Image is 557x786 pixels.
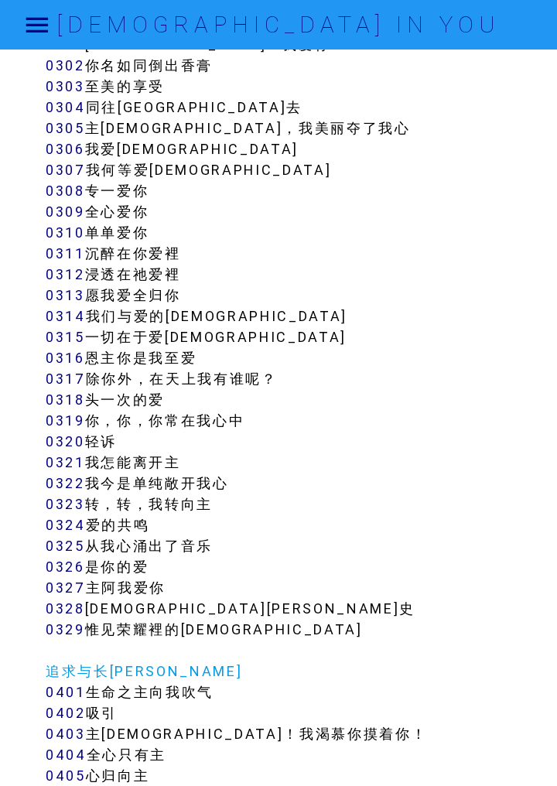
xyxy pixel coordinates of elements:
a: 0311 [46,244,85,262]
a: 0306 [46,140,85,158]
a: 0401 [46,683,86,701]
a: 0315 [46,328,85,346]
a: 0319 [46,412,85,429]
a: 0308 [46,182,85,200]
a: 0323 [46,495,85,513]
iframe: Chat [491,716,545,774]
a: 0405 [46,767,86,784]
a: 0304 [46,98,86,116]
a: 0329 [46,620,85,638]
a: 0307 [46,161,86,179]
a: 0312 [46,265,85,283]
a: 0322 [46,474,85,492]
a: 0316 [46,349,85,367]
a: 0309 [46,203,85,220]
a: 0302 [46,56,85,74]
a: 0321 [46,453,85,471]
a: 0326 [46,558,85,576]
a: 0317 [46,370,86,388]
a: 0313 [46,286,85,304]
a: 0310 [46,224,85,241]
a: 0314 [46,307,86,325]
a: 0404 [46,746,87,764]
a: 0301 [46,36,85,53]
a: 追求与长[PERSON_NAME] [46,662,242,680]
a: 0327 [46,579,86,596]
a: 0403 [46,725,86,743]
a: 0303 [46,77,85,95]
a: 0320 [46,432,85,450]
a: 0328 [46,600,85,617]
a: 0324 [46,516,86,534]
a: 0325 [46,537,85,555]
a: 0318 [46,391,85,408]
a: 0305 [46,119,85,137]
a: 0402 [46,704,86,722]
